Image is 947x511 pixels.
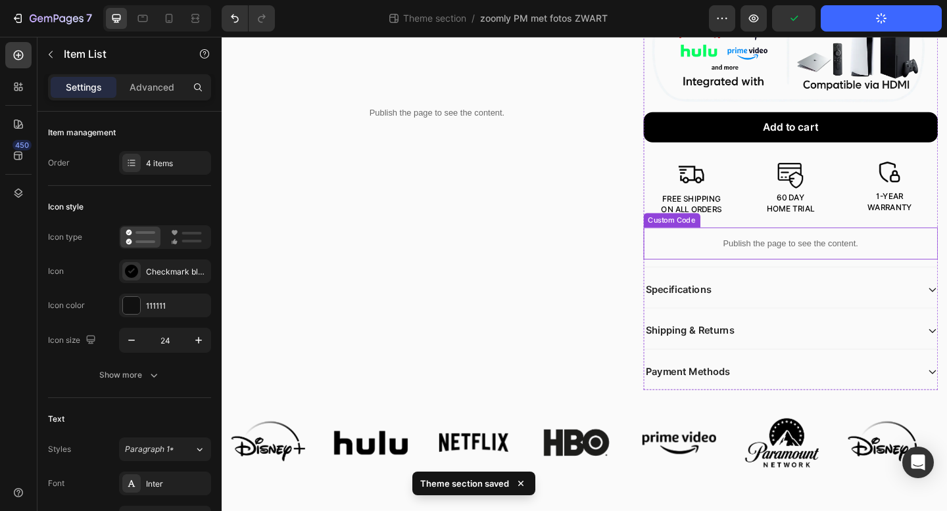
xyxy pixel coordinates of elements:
[462,358,554,372] p: Payment Methods
[48,332,99,349] div: Icon size
[401,12,469,26] span: Theme section
[146,478,208,490] div: Inter
[459,218,780,232] p: Publish the page to see the content.
[222,5,275,32] div: Undo/Redo
[472,12,475,26] span: /
[48,157,70,169] div: Order
[480,12,608,26] span: zoomly PM met fotos ZWART
[570,415,650,468] img: Alt image
[902,447,934,478] div: Open Intercom Messenger
[11,418,91,462] img: Alt image
[346,401,426,481] img: Alt image
[66,81,102,95] p: Settings
[234,401,314,481] img: Alt image
[593,169,645,192] p: 60 DAY HOME TRIAL
[48,127,116,139] div: Item management
[146,300,208,312] div: 111111
[462,313,558,327] p: Shipping & Returns
[99,368,160,382] div: Show more
[48,363,211,387] button: Show more
[462,269,533,282] p: Specifications
[48,478,64,489] div: Font
[459,82,780,115] button: Add to cart
[681,418,762,462] img: Alt image
[146,266,208,278] div: Checkmark black medium
[478,170,544,194] p: FREE SHIPPING ON ALL ORDERS
[462,194,518,206] div: Custom Code
[420,477,509,490] p: Theme section saved
[48,265,64,277] div: Icon
[222,37,947,511] iframe: Design area
[48,300,85,311] div: Icon color
[48,413,64,425] div: Text
[64,47,176,62] p: Item List
[122,429,203,455] img: Alt image
[130,81,174,95] p: Advanced
[48,201,84,213] div: Icon style
[5,5,98,32] button: 7
[86,11,92,26] p: 7
[48,231,82,243] div: Icon type
[458,430,538,454] img: Alt image
[12,140,32,150] div: 450
[48,443,71,455] div: Styles
[146,158,208,169] div: 4 items
[125,443,174,455] span: Paragraph 1*
[713,133,741,161] img: Warranty Icon
[605,137,633,165] img: Home Trial Icon
[589,91,649,106] div: Add to cart
[497,135,525,163] img: Free Shipping Icon
[703,167,751,191] p: 1-YEAR WARRANTY
[119,437,211,461] button: Paragraph 1*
